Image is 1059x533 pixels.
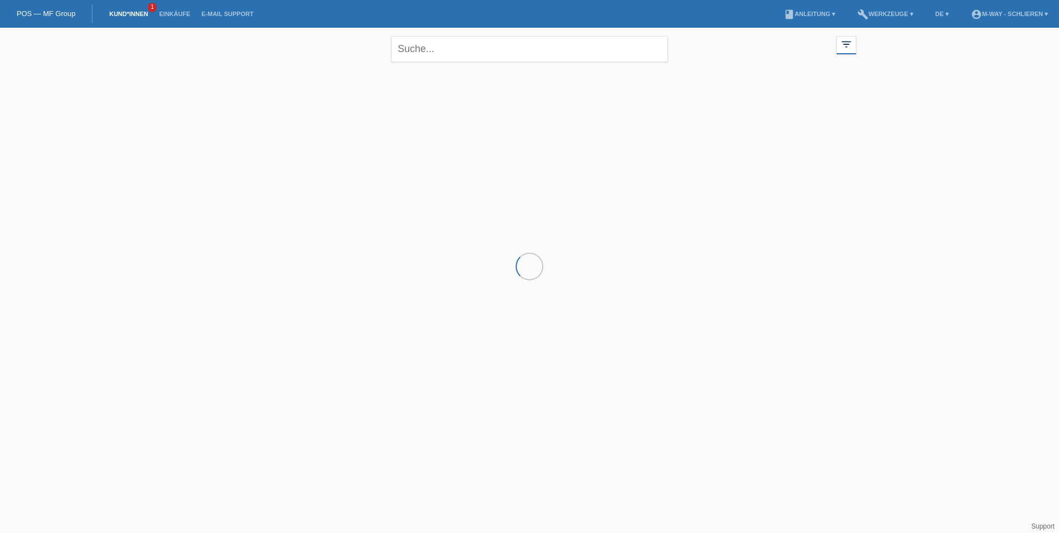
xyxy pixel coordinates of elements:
[391,36,668,62] input: Suche...
[852,11,919,17] a: buildWerkzeuge ▾
[857,9,868,20] i: build
[930,11,954,17] a: DE ▾
[17,9,75,18] a: POS — MF Group
[971,9,982,20] i: account_circle
[840,38,852,50] i: filter_list
[778,11,841,17] a: bookAnleitung ▾
[196,11,259,17] a: E-Mail Support
[784,9,795,20] i: book
[965,11,1053,17] a: account_circlem-way - Schlieren ▾
[148,3,157,12] span: 1
[153,11,196,17] a: Einkäufe
[1031,522,1055,530] a: Support
[104,11,153,17] a: Kund*innen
